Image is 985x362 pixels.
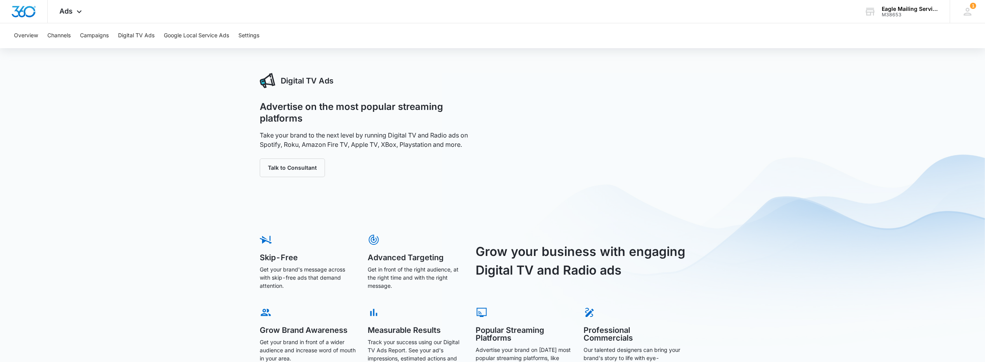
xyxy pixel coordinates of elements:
[80,23,109,48] button: Campaigns
[501,73,726,199] iframe: 5 Reasons Why Digital TV Works So Well
[47,23,71,48] button: Channels
[14,23,38,48] button: Overview
[970,3,976,9] span: 1
[260,158,325,177] button: Talk to Consultant
[368,326,465,334] h5: Measurable Results
[882,6,938,12] div: account name
[260,326,357,334] h5: Grow Brand Awareness
[476,242,694,280] h3: Grow your business with engaging Digital TV and Radio ads
[584,326,681,342] h5: Professional Commercials
[368,254,465,261] h5: Advanced Targeting
[260,254,357,261] h5: Skip-Free
[260,265,357,290] p: Get your brand's message across with skip-free ads that demand attention.
[476,326,573,342] h5: Popular Streaming Platforms
[368,265,465,290] p: Get in front of the right audience, at the right time and with the right message.
[238,23,259,48] button: Settings
[118,23,155,48] button: Digital TV Ads
[260,101,484,124] h1: Advertise on the most popular streaming platforms
[882,12,938,17] div: account id
[59,7,73,15] span: Ads
[260,131,484,149] p: Take your brand to the next level by running Digital TV and Radio ads on Spotify, Roku, Amazon Fi...
[970,3,976,9] div: notifications count
[164,23,229,48] button: Google Local Service Ads
[281,75,334,87] h3: Digital TV Ads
